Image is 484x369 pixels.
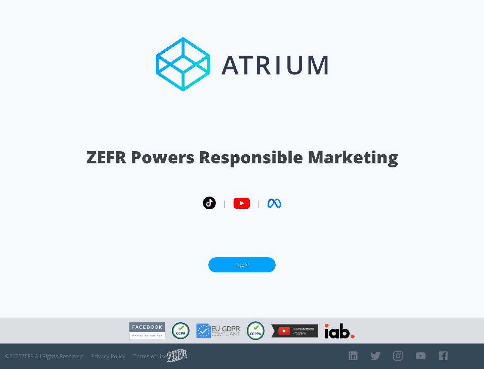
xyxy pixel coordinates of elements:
img: CCPA Compliant [172,322,190,339]
h1: ZEFR Powers Responsible Marketing [86,146,398,169]
span: | [257,198,261,208]
a: Privacy Policy [91,353,125,360]
span: © 2025 ZEFR All Rights Reserved [5,353,83,360]
a: Log In [208,257,276,272]
img: COPPA Compliant [247,321,265,340]
a: Terms of Use [133,353,167,360]
img: YouTube Measurement Program [271,324,318,337]
img: GDPR Compliant [196,323,240,338]
span: | [223,198,227,208]
img: Facebook Marketing Partner [129,322,165,339]
img: IAB [325,323,355,338]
